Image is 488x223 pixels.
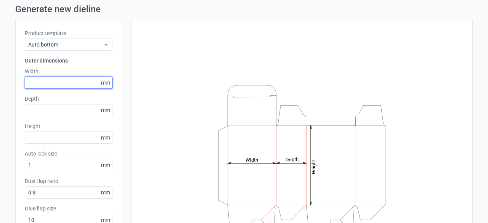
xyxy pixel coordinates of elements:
[246,157,258,162] tspan: Width
[311,160,316,174] tspan: Height
[15,5,473,14] h1: Generate new dieline
[99,187,112,198] span: mm
[99,159,112,171] span: mm
[25,95,112,103] label: Depth
[286,157,299,162] tspan: Depth
[25,67,112,75] label: Width
[25,150,112,157] label: Auto lock size
[25,205,112,212] label: Glue flap size
[28,41,103,48] span: Auto bottom
[99,104,112,116] span: mm
[25,122,112,130] label: Height
[25,57,112,64] h3: Outer dimensions
[25,29,112,37] label: Product template
[99,132,112,143] span: mm
[99,77,112,88] span: mm
[25,177,112,185] label: Dust flap ratio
